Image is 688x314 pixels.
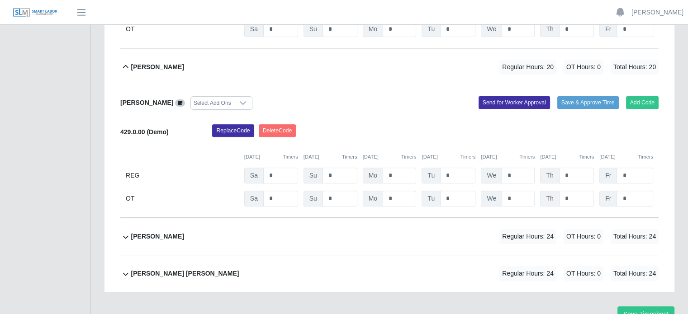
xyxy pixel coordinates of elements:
[126,191,239,206] div: OT
[259,124,296,137] button: DeleteCode
[363,153,417,161] div: [DATE]
[564,266,603,281] span: OT Hours: 0
[304,168,323,183] span: Su
[120,99,173,106] b: [PERSON_NAME]
[401,153,417,161] button: Timers
[244,21,264,37] span: Sa
[540,191,559,206] span: Th
[126,21,239,37] div: OT
[611,60,659,75] span: Total Hours: 20
[126,168,239,183] div: REG
[540,21,559,37] span: Th
[244,168,264,183] span: Sa
[499,60,556,75] span: Regular Hours: 20
[363,21,383,37] span: Mo
[540,168,559,183] span: Th
[363,191,383,206] span: Mo
[363,168,383,183] span: Mo
[481,21,502,37] span: We
[557,96,619,109] button: Save & Approve Time
[304,21,323,37] span: Su
[422,191,441,206] span: Tu
[304,191,323,206] span: Su
[499,229,556,244] span: Regular Hours: 24
[479,96,550,109] button: Send for Worker Approval
[120,255,659,292] button: [PERSON_NAME] [PERSON_NAME] Regular Hours: 24 OT Hours: 0 Total Hours: 24
[611,229,659,244] span: Total Hours: 24
[422,21,441,37] span: Tu
[304,153,357,161] div: [DATE]
[131,232,184,241] b: [PERSON_NAME]
[422,168,441,183] span: Tu
[611,266,659,281] span: Total Hours: 24
[460,153,476,161] button: Timers
[481,153,535,161] div: [DATE]
[13,8,58,18] img: SLM Logo
[564,60,603,75] span: OT Hours: 0
[191,97,234,109] div: Select Add Ons
[283,153,298,161] button: Timers
[599,191,617,206] span: Fr
[175,99,185,106] a: View/Edit Notes
[481,191,502,206] span: We
[244,191,264,206] span: Sa
[131,62,184,72] b: [PERSON_NAME]
[519,153,535,161] button: Timers
[342,153,357,161] button: Timers
[564,229,603,244] span: OT Hours: 0
[120,128,169,136] b: 429.0.00 (Demo)
[422,153,475,161] div: [DATE]
[131,269,239,278] b: [PERSON_NAME] [PERSON_NAME]
[631,8,683,17] a: [PERSON_NAME]
[599,21,617,37] span: Fr
[599,153,653,161] div: [DATE]
[212,124,254,137] button: ReplaceCode
[120,218,659,255] button: [PERSON_NAME] Regular Hours: 24 OT Hours: 0 Total Hours: 24
[540,153,594,161] div: [DATE]
[481,168,502,183] span: We
[638,153,653,161] button: Timers
[120,49,659,85] button: [PERSON_NAME] Regular Hours: 20 OT Hours: 0 Total Hours: 20
[244,153,298,161] div: [DATE]
[599,168,617,183] span: Fr
[499,266,556,281] span: Regular Hours: 24
[626,96,659,109] button: Add Code
[579,153,594,161] button: Timers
